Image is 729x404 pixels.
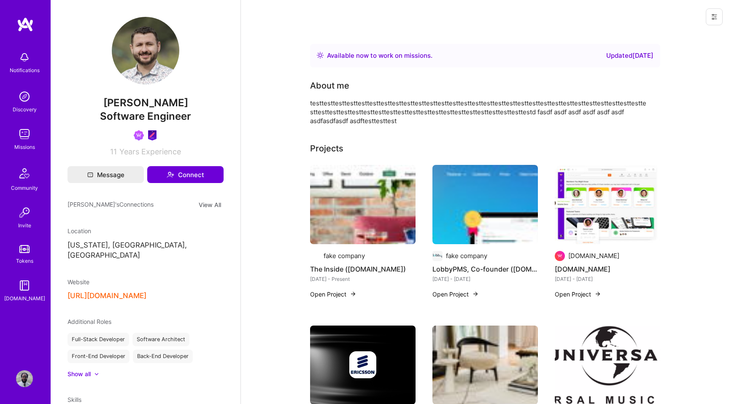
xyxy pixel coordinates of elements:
div: [DOMAIN_NAME] [4,294,45,303]
span: Additional Roles [67,318,111,325]
div: Location [67,226,224,235]
img: arrow-right [594,291,601,297]
div: Front-End Developer [67,350,130,363]
div: [DATE] - Present [310,275,416,283]
img: arrow-right [472,291,479,297]
img: LobbyPMS, Co-founder (lobbypms.com) [432,165,538,244]
span: Skills [67,396,81,403]
img: Been on Mission [134,130,144,140]
img: Invite [16,204,33,221]
img: Company logo [432,251,443,261]
img: User Avatar [112,17,179,84]
img: discovery [16,88,33,105]
button: Open Project [555,290,601,299]
button: Connect [147,166,224,183]
a: User Avatar [14,370,35,387]
span: Software Engineer [100,110,191,122]
button: Open Project [310,290,356,299]
div: Invite [18,221,31,230]
img: Product Design Guild [147,130,157,140]
div: Missions [14,143,35,151]
div: [DOMAIN_NAME] [568,251,619,260]
div: Projects [310,142,343,155]
div: testtesttesttesttesttesttesttesttesttesttesttesttesttesttesttesttesttesttesttesttesttesttesttestt... [310,99,648,125]
div: Software Architect [132,333,189,346]
img: logo [17,17,34,32]
button: Open Project [432,290,479,299]
div: Show all [67,370,91,378]
img: Availability [317,52,324,59]
div: Full-Stack Developer [67,333,129,346]
div: fake company [324,251,365,260]
img: Company logo [555,251,565,261]
img: Company logo [349,351,376,378]
button: Message [67,166,144,183]
img: arrow-right [350,291,356,297]
button: View All [196,200,224,210]
img: guide book [16,277,33,294]
img: teamwork [16,126,33,143]
div: Discovery [13,105,37,114]
img: Company logo [310,251,320,261]
h4: LobbyPMS, Co-founder ([DOMAIN_NAME]) [432,264,538,275]
img: User Avatar [16,370,33,387]
h4: [DOMAIN_NAME] [555,264,660,275]
div: Tokens [16,256,33,265]
span: Website [67,278,89,285]
div: Available now to work on missions . [327,51,432,61]
div: Community [11,183,38,192]
div: [DATE] - [DATE] [432,275,538,283]
div: About me [310,79,349,92]
i: icon Connect [167,171,174,178]
span: Years Experience [119,147,181,156]
img: bell [16,49,33,66]
p: [US_STATE], [GEOGRAPHIC_DATA], [GEOGRAPHIC_DATA] [67,240,224,261]
img: A.Team [555,165,660,244]
div: Updated [DATE] [606,51,653,61]
span: [PERSON_NAME]'s Connections [67,200,154,210]
span: [PERSON_NAME] [67,97,224,109]
img: tokens [19,245,30,253]
div: Back-End Developer [133,350,193,363]
img: The Inside (theinside.com) [310,165,416,244]
div: fake company [446,251,487,260]
i: icon Mail [87,172,93,178]
span: 11 [110,147,117,156]
img: Community [14,163,35,183]
div: [DATE] - [DATE] [555,275,660,283]
div: Notifications [10,66,40,75]
h4: The Inside ([DOMAIN_NAME]) [310,264,416,275]
button: [URL][DOMAIN_NAME] [67,291,146,300]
